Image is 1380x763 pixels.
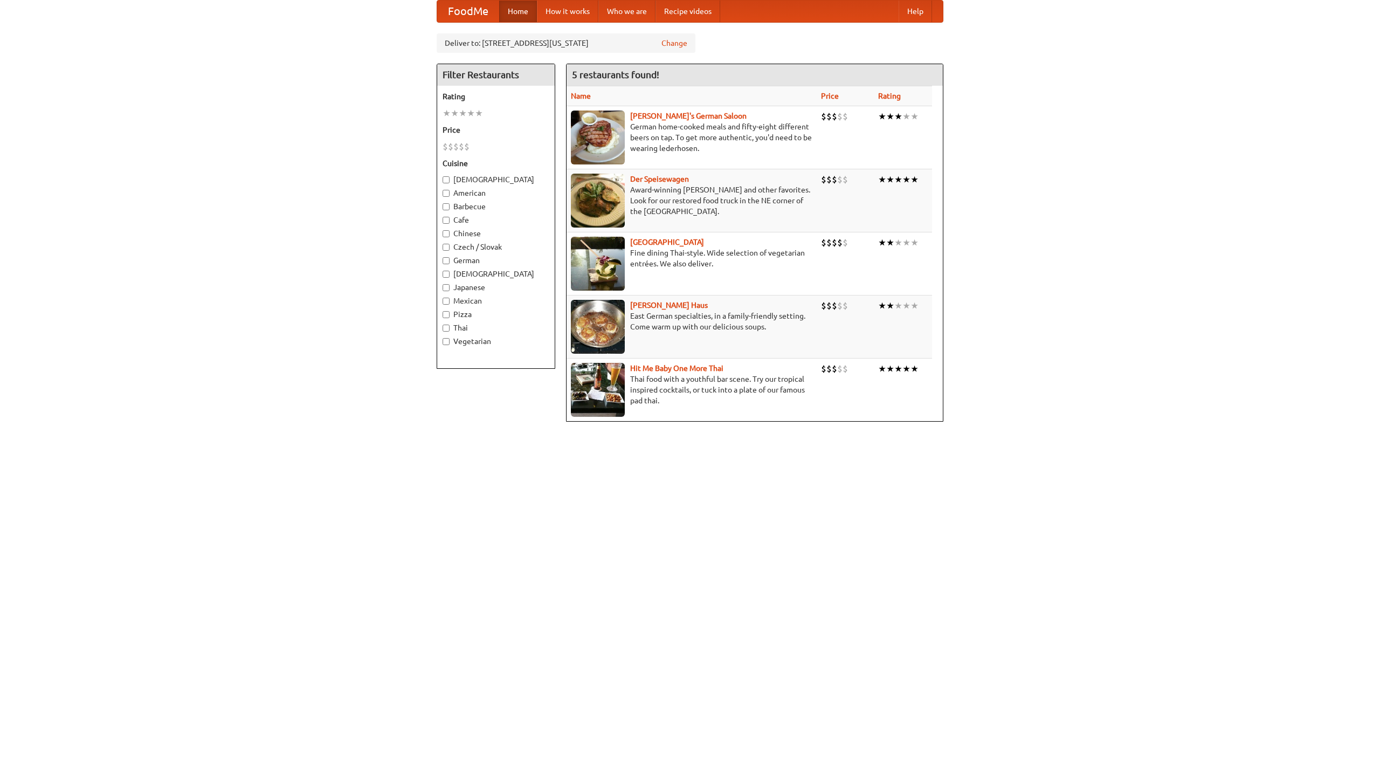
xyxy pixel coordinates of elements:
input: German [443,257,450,264]
input: [DEMOGRAPHIC_DATA] [443,176,450,183]
li: ★ [902,174,910,185]
li: $ [843,111,848,122]
div: Deliver to: [STREET_ADDRESS][US_STATE] [437,33,695,53]
h5: Price [443,125,549,135]
p: Fine dining Thai-style. Wide selection of vegetarian entrées. We also deliver. [571,248,812,269]
li: ★ [894,237,902,249]
label: Pizza [443,309,549,320]
li: $ [832,174,837,185]
li: ★ [451,107,459,119]
a: Rating [878,92,901,100]
a: Recipe videos [655,1,720,22]
a: FoodMe [437,1,499,22]
a: [PERSON_NAME] Haus [630,301,708,310]
li: $ [837,300,843,312]
p: Award-winning [PERSON_NAME] and other favorites. Look for our restored food truck in the NE corne... [571,184,812,217]
li: $ [843,237,848,249]
input: Thai [443,325,450,332]
a: [PERSON_NAME]'s German Saloon [630,112,747,120]
li: ★ [894,111,902,122]
input: [DEMOGRAPHIC_DATA] [443,271,450,278]
a: Price [821,92,839,100]
li: ★ [910,174,919,185]
li: ★ [886,237,894,249]
li: $ [821,174,826,185]
h5: Cuisine [443,158,549,169]
li: $ [832,300,837,312]
li: $ [837,111,843,122]
li: $ [821,300,826,312]
img: esthers.jpg [571,111,625,164]
li: ★ [910,363,919,375]
label: Thai [443,322,549,333]
label: Chinese [443,228,549,239]
label: Barbecue [443,201,549,212]
li: $ [843,363,848,375]
input: Pizza [443,311,450,318]
label: Cafe [443,215,549,225]
li: $ [448,141,453,153]
img: kohlhaus.jpg [571,300,625,354]
li: $ [443,141,448,153]
a: [GEOGRAPHIC_DATA] [630,238,704,246]
li: ★ [886,363,894,375]
li: $ [826,300,832,312]
p: German home-cooked meals and fifty-eight different beers on tap. To get more authentic, you'd nee... [571,121,812,154]
h4: Filter Restaurants [437,64,555,86]
li: ★ [894,174,902,185]
li: ★ [467,107,475,119]
a: Name [571,92,591,100]
li: ★ [443,107,451,119]
label: Czech / Slovak [443,242,549,252]
a: Home [499,1,537,22]
li: $ [821,237,826,249]
img: babythai.jpg [571,363,625,417]
a: Der Speisewagen [630,175,689,183]
a: How it works [537,1,598,22]
a: Who we are [598,1,655,22]
li: $ [832,237,837,249]
li: ★ [910,111,919,122]
a: Hit Me Baby One More Thai [630,364,723,373]
li: ★ [878,174,886,185]
li: ★ [878,363,886,375]
li: $ [843,300,848,312]
input: Vegetarian [443,338,450,345]
input: American [443,190,450,197]
li: $ [826,363,832,375]
p: East German specialties, in a family-friendly setting. Come warm up with our delicious soups. [571,311,812,332]
li: ★ [459,107,467,119]
li: $ [453,141,459,153]
li: ★ [902,363,910,375]
label: [DEMOGRAPHIC_DATA] [443,174,549,185]
label: American [443,188,549,198]
li: $ [837,237,843,249]
a: Change [661,38,687,49]
input: Japanese [443,284,450,291]
li: ★ [886,174,894,185]
input: Barbecue [443,203,450,210]
input: Mexican [443,298,450,305]
li: $ [843,174,848,185]
li: ★ [475,107,483,119]
img: satay.jpg [571,237,625,291]
li: ★ [886,111,894,122]
li: ★ [878,111,886,122]
img: speisewagen.jpg [571,174,625,228]
li: ★ [894,300,902,312]
li: ★ [910,300,919,312]
input: Chinese [443,230,450,237]
li: $ [459,141,464,153]
li: $ [464,141,470,153]
li: $ [837,174,843,185]
li: ★ [878,237,886,249]
li: ★ [894,363,902,375]
li: $ [821,363,826,375]
li: ★ [886,300,894,312]
input: Cafe [443,217,450,224]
